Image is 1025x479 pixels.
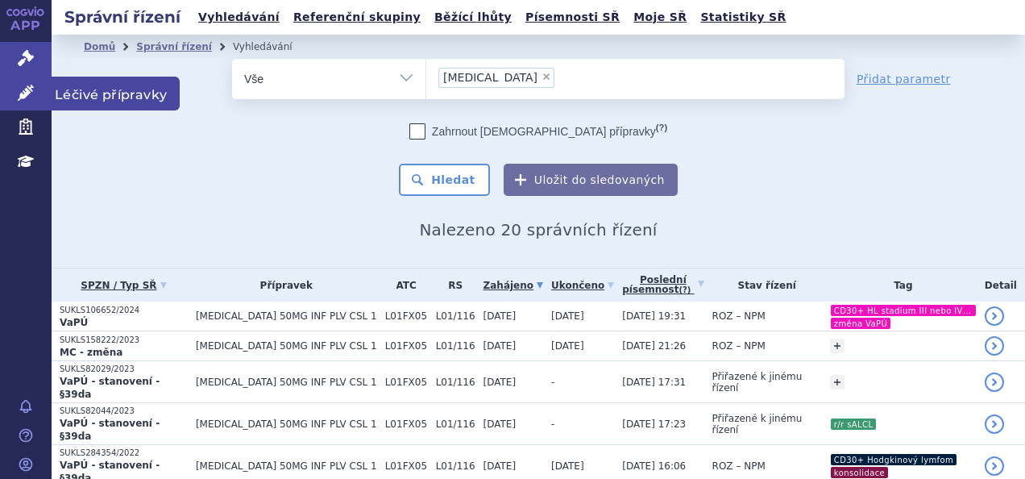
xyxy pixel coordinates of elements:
strong: MC - změna [60,347,122,358]
h2: Správní řízení [52,6,193,28]
span: Nalezeno 20 správních řízení [419,220,657,240]
abbr: (?) [678,285,691,295]
input: [MEDICAL_DATA] [559,67,568,87]
p: SUKLS82029/2023 [60,364,188,375]
button: Uložit do sledovaných [504,164,678,196]
a: + [830,339,844,353]
span: ROZ – NPM [712,310,766,322]
span: × [542,72,551,81]
span: [DATE] [483,377,517,388]
strong: VaPÚ [60,317,88,328]
th: ATC [377,269,428,302]
p: SUKLS284354/2022 [60,448,188,459]
span: L01/116 [436,377,475,388]
span: [DATE] [483,460,517,472]
span: [MEDICAL_DATA] [443,72,537,83]
span: [DATE] [551,310,584,322]
a: detail [985,373,1004,392]
span: L01FX05 [385,377,428,388]
span: L01/116 [436,310,475,322]
strong: VaPÚ - stanovení - §39da [60,418,160,442]
span: ROZ – NPM [712,460,766,472]
span: L01FX05 [385,460,428,472]
a: Písemnosti SŘ [521,6,625,28]
a: Ukončeno [551,274,614,297]
span: [DATE] 21:26 [622,340,686,352]
a: Běžící lhůty [430,6,517,28]
a: + [830,375,844,389]
span: [MEDICAL_DATA] 50MG INF PLV CSL 1 [196,340,377,352]
i: změna VaPÚ [831,318,890,329]
button: Hledat [399,164,490,196]
a: Přidat parametr [857,71,951,87]
span: [DATE] 17:23 [622,419,686,430]
span: Přiřazené k jinému řízení [712,371,803,394]
a: detail [985,336,1004,356]
a: detail [985,306,1004,326]
p: SUKLS106652/2024 [60,305,188,316]
span: L01/116 [436,419,475,430]
label: Zahrnout [DEMOGRAPHIC_DATA] přípravky [409,123,667,140]
a: Moje SŘ [629,6,691,28]
span: [DATE] 16:06 [622,460,686,472]
span: - [551,419,554,430]
span: [MEDICAL_DATA] 50MG INF PLV CSL 1 [196,419,377,430]
span: L01FX05 [385,419,428,430]
p: SUKLS82044/2023 [60,406,188,417]
li: Vyhledávání [233,35,313,59]
p: SUKLS158222/2023 [60,335,188,346]
span: L01FX05 [385,310,428,322]
span: L01/116 [436,340,475,352]
i: r/r sALCL [831,419,877,430]
span: [DATE] 19:31 [622,310,686,322]
a: Domů [84,41,115,52]
a: detail [985,414,1004,434]
th: Tag [822,269,977,302]
span: Přiřazené k jinému řízení [712,413,803,435]
span: L01FX05 [385,340,428,352]
span: [MEDICAL_DATA] 50MG INF PLV CSL 1 [196,377,377,388]
span: [DATE] [483,340,517,352]
span: [MEDICAL_DATA] 50MG INF PLV CSL 1 [196,460,377,472]
span: [DATE] [551,460,584,472]
a: detail [985,456,1004,476]
th: Stav řízení [704,269,822,302]
span: [DATE] 17:31 [622,377,686,388]
span: Léčivé přípravky [52,77,180,110]
th: Detail [977,269,1025,302]
th: Přípravek [188,269,377,302]
span: ROZ – NPM [712,340,766,352]
i: CD30+ Hodgkinový lymfom [831,454,957,465]
a: Poslednípísemnost(?) [622,269,703,302]
span: [DATE] [551,340,584,352]
a: Správní řízení [136,41,212,52]
span: [MEDICAL_DATA] 50MG INF PLV CSL 1 [196,310,377,322]
span: L01/116 [436,460,475,472]
a: SPZN / Typ SŘ [60,274,188,297]
a: Vyhledávání [193,6,284,28]
abbr: (?) [656,123,667,133]
i: konsolidace [831,467,888,478]
span: [DATE] [483,310,517,322]
strong: VaPÚ - stanovení - §39da [60,376,160,400]
th: RS [428,269,475,302]
span: [DATE] [483,419,517,430]
a: Referenční skupiny [288,6,425,28]
i: CD30+ HL stadium III nebo IV v kombinaci s chemoterapii, 1. LL [831,305,976,316]
a: Zahájeno [483,274,543,297]
a: Statistiky SŘ [695,6,791,28]
span: - [551,377,554,388]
